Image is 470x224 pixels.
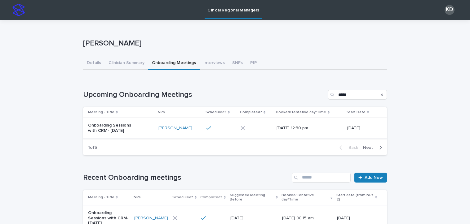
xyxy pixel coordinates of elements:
p: Meeting - Title [88,194,114,201]
button: SNFs [228,57,246,70]
tr: Onboarding Sessions with CRM- [DATE][PERSON_NAME] [DATE] 12:30 pm[DATE] [83,118,387,139]
button: Next [361,145,387,150]
p: Scheduled? [206,109,226,116]
p: Completed? [200,194,222,201]
p: Start date (from NPs 2) [336,192,374,203]
span: Next [363,145,377,150]
h1: Upcoming Onboarding Meetings [83,90,326,99]
a: Add New [354,173,387,183]
button: Onboarding Meetings [148,57,200,70]
p: Meeting - Title [88,109,114,116]
p: [PERSON_NAME] [83,39,384,48]
p: Suggested Meeting Before [230,192,274,203]
p: [DATE] 12:30 pm [277,126,328,131]
button: Interviews [200,57,228,70]
input: Search [292,173,351,183]
p: Start Date [347,109,366,116]
span: Add New [365,175,383,180]
p: Onboarding Sessions with CRM- [DATE] [88,123,140,133]
a: [PERSON_NAME] [134,216,168,221]
p: 1 of 5 [83,140,102,155]
input: Search [328,90,387,100]
button: Back [335,145,361,150]
p: [DATE] [230,216,275,221]
button: Clinician Summary [105,57,148,70]
p: Booked/Tentative day/Time [282,192,329,203]
p: Completed? [240,109,262,116]
a: [PERSON_NAME] [158,126,192,131]
button: Details [83,57,105,70]
h1: Recent Onboarding meetings [83,173,289,182]
p: Booked/Tentative day/Time [276,109,326,116]
p: NPs [134,194,141,201]
button: PIP [246,57,261,70]
p: [DATE] 08:15 am [282,216,326,221]
p: [DATE] [337,216,377,221]
div: KD [445,5,454,15]
p: Scheduled? [172,194,193,201]
img: stacker-logo-s-only.png [12,4,25,16]
p: NPs [158,109,165,116]
p: [DATE] [347,126,377,131]
span: Back [345,145,358,150]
